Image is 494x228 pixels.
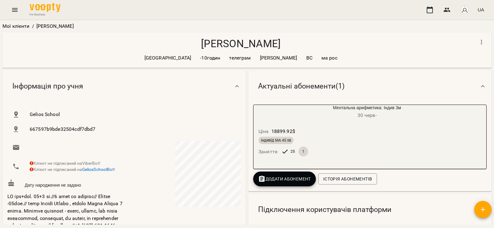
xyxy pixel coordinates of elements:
[258,138,294,143] span: індивід МА 45 хв
[287,149,299,154] span: 25
[248,194,492,226] div: Підключення користувачів платформи
[271,128,295,135] p: 18899.92 $
[32,23,34,30] li: /
[253,105,283,119] div: Ментальна арифметика: Індив 3м
[30,3,61,12] img: Voopty Logo
[283,105,451,119] div: Ментальна арифметика: Індив 3м
[30,167,115,172] span: Клієнт не підписаний на !
[306,54,312,62] p: ВС
[299,149,308,154] span: 1
[2,23,30,29] a: Мої клієнти
[258,205,391,214] span: Підключення користувачів платформи
[478,6,484,13] span: UA
[144,54,191,62] p: [GEOGRAPHIC_DATA]
[358,112,377,118] span: 30 черв -
[225,53,254,63] div: телеграм
[7,2,22,17] button: Menu
[318,53,341,63] div: ма рос
[229,54,251,62] p: телеграм
[30,126,236,133] span: 667597b9bde32504cdf7dbd7
[30,111,236,118] span: Gelios School
[7,37,474,50] h4: [PERSON_NAME]
[323,175,372,183] span: Історія абонементів
[82,167,114,172] a: GeliosSchoolBot
[30,13,61,16] span: For Business
[36,23,74,30] p: [PERSON_NAME]
[6,178,124,190] div: Дату народження не задано
[258,81,345,91] span: Актуальні абонементи ( 1 )
[475,4,487,15] button: UA
[258,127,269,136] h6: Ціна
[303,53,316,63] div: ВС
[460,6,469,14] img: avatar_s.png
[321,54,337,62] p: ма рос
[2,70,246,102] div: Інформація про учня
[260,54,297,62] p: [PERSON_NAME]
[12,81,83,91] span: Інформація про учня
[253,172,316,186] button: Додати Абонемент
[200,54,220,62] p: -10годин
[258,175,311,183] span: Додати Абонемент
[256,53,301,63] div: [PERSON_NAME]
[141,53,195,63] div: [GEOGRAPHIC_DATA]
[2,23,492,30] nav: breadcrumb
[196,53,224,63] div: -10годин
[253,105,451,164] button: Ментальна арифметика: Індив 3м30 черв- Ціна18899.92$індивід МА 45 хвЗаняття251
[258,147,278,156] h6: Заняття
[318,173,377,184] button: Історія абонементів
[30,161,100,166] span: Клієнт не підписаний на ViberBot!
[248,70,492,102] div: Актуальні абонементи(1)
